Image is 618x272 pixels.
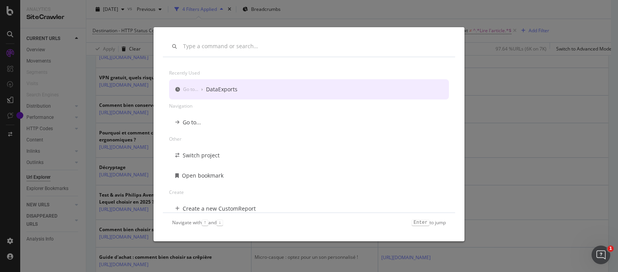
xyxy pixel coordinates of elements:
[183,152,220,159] div: Switch project
[206,85,237,93] div: DataExports
[183,119,201,126] div: Go to...
[169,66,449,79] div: Recently used
[183,205,256,213] div: Create a new CustomReport
[182,172,223,180] div: Open bookmark
[592,246,610,264] iframe: Intercom live chat
[202,220,208,226] kbd: ↑
[172,219,223,226] div: Navigate with and
[154,27,464,241] div: modal
[216,220,223,226] kbd: ↓
[608,246,614,252] span: 1
[183,86,198,92] div: Go to...
[169,99,449,112] div: Navigation
[169,133,449,145] div: Other
[412,219,446,226] div: to jump
[412,220,429,226] kbd: Enter
[183,43,446,50] input: Type a command or search…
[201,86,203,92] div: ›
[169,186,449,199] div: Create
